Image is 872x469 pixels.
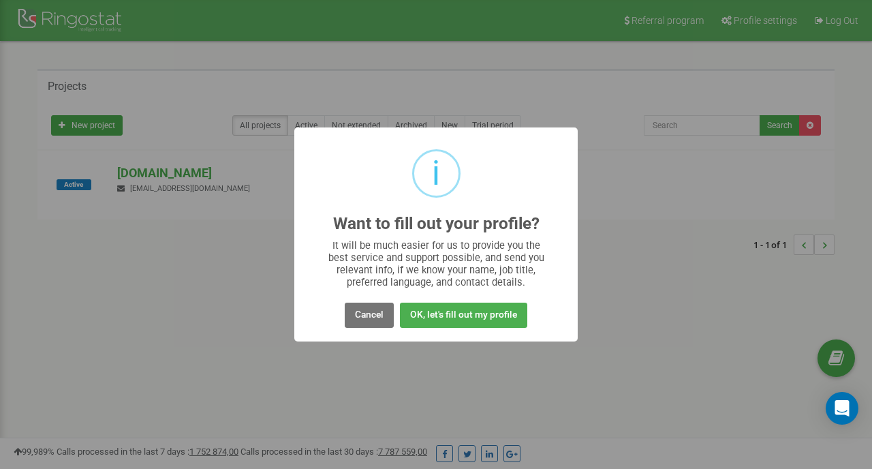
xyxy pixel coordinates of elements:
div: Open Intercom Messenger [826,392,858,425]
div: i [432,151,440,196]
button: OK, let's fill out my profile [400,303,527,328]
h2: Want to fill out your profile? [333,215,540,233]
div: It will be much easier for us to provide you the best service and support possible, and send you ... [322,239,551,288]
button: Cancel [345,303,394,328]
